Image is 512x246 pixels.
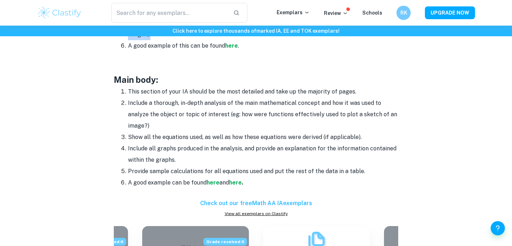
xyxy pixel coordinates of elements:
input: Search for any exemplars... [111,3,228,23]
h3: Main body: [114,73,398,86]
a: View all exemplars on Clastify [114,210,398,217]
p: Review [324,9,348,17]
h6: Click here to explore thousands of marked IA, EE and TOK exemplars ! [1,27,511,35]
button: RK [396,6,411,20]
li: A good example of this can be found . [128,40,398,52]
a: here [229,179,242,186]
li: Include a thorough, in-depth analysis of the main mathematical concept and how it was used to ana... [128,97,398,132]
button: UPGRADE NOW [425,6,475,19]
li: This section of your IA should be the most detailed and take up the majority of pages. [128,86,398,97]
strong: . [242,179,243,186]
span: Grade received: 6 [203,238,247,246]
li: A good example can be found and [128,177,398,188]
li: Show all the equations used, as well as how these equations were derived (if applicable). [128,132,398,143]
li: Include all graphs produced in the analysis, and provide an explanation for the information conta... [128,143,398,166]
a: Schools [362,10,382,16]
img: Clastify logo [37,6,82,20]
h6: Check out our free Math AA IA exemplars [114,199,398,208]
li: Provide sample calculations for all equations used and put the rest of the data in a table. [128,166,398,177]
a: here [225,42,238,49]
button: Help and Feedback [491,221,505,235]
p: Exemplars [277,9,310,16]
a: here [207,179,219,186]
h6: RK [400,9,408,17]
